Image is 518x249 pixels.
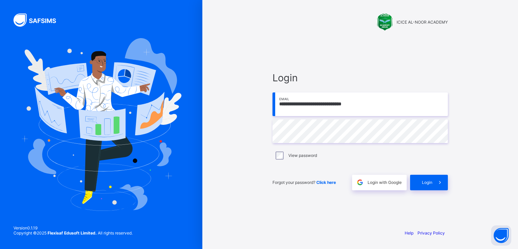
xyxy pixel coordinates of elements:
[316,180,336,185] a: Click here
[405,230,413,236] a: Help
[272,72,448,84] span: Login
[368,180,402,185] span: Login with Google
[48,230,97,236] strong: Flexisaf Edusoft Limited.
[397,20,448,25] span: ICICE AL-NOOR ACADEMY
[13,13,64,27] img: SAFSIMS Logo
[422,180,432,185] span: Login
[272,180,336,185] span: Forgot your password?
[491,225,511,246] button: Open asap
[13,230,133,236] span: Copyright © 2025 All rights reserved.
[288,153,317,158] label: View password
[418,230,445,236] a: Privacy Policy
[356,178,364,186] img: google.396cfc9801f0270233282035f929180a.svg
[21,38,181,211] img: Hero Image
[13,225,133,230] span: Version 0.1.19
